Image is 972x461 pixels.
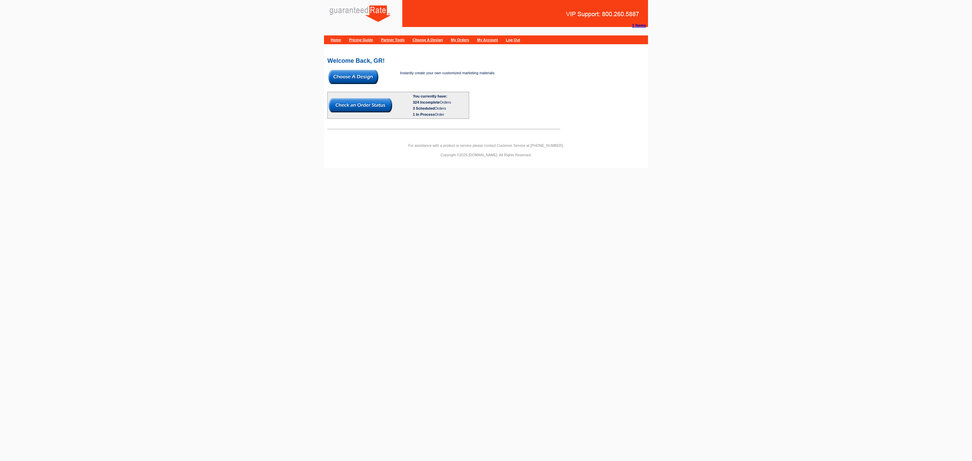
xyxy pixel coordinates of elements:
strong: 1 Items [632,23,646,28]
a: Log Out [506,38,520,42]
img: button-check-order-status.gif [329,98,392,112]
a: My Orders [451,38,469,42]
div: Orders Orders Order [413,99,468,117]
span: Instantly create your own customized marketing materials. [400,71,495,75]
p: For assistance with a product or service please contact Customer Service at [PHONE_NUMBER]. [324,142,648,148]
a: Choose A Design [412,38,443,42]
span: 324 Incomplete [413,100,439,104]
img: button-choose-design.gif [328,70,378,84]
a: My Account [477,38,498,42]
a: Partner Tools [381,38,405,42]
h2: Welcome Back, GR! [327,58,645,64]
b: You currently have: [413,94,447,98]
span: 3 Scheduled [413,106,435,110]
span: 1 In Process [413,112,435,116]
a: Pricing Guide [349,38,373,42]
p: Copyright ©2025 [DOMAIN_NAME]. All Rights Reserved. [324,152,648,158]
a: Home [331,38,341,42]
